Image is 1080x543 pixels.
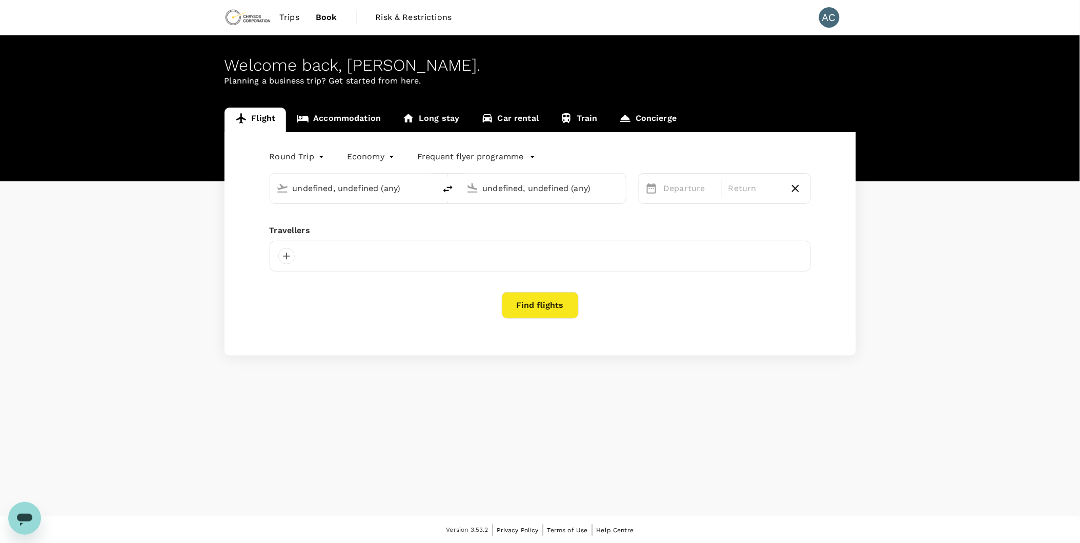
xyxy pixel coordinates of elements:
iframe: Button to launch messaging window [8,502,41,535]
a: Terms of Use [547,525,588,536]
a: Privacy Policy [497,525,539,536]
button: Find flights [502,292,579,319]
span: Version 3.53.2 [446,525,488,535]
div: Welcome back , [PERSON_NAME] . [225,56,856,75]
span: Help Centre [597,527,634,534]
button: delete [436,177,460,201]
div: Economy [347,149,397,165]
div: Round Trip [270,149,327,165]
div: AC [819,7,840,28]
span: Terms of Use [547,527,588,534]
a: Car rental [471,108,550,132]
p: Planning a business trip? Get started from here. [225,75,856,87]
input: Depart from [293,180,414,196]
a: Long stay [392,108,470,132]
div: Travellers [270,224,811,237]
span: Risk & Restrictions [376,11,452,24]
span: Privacy Policy [497,527,539,534]
span: Book [316,11,337,24]
a: Flight [225,108,287,132]
a: Train [549,108,608,132]
p: Departure [664,182,716,195]
p: Frequent flyer programme [417,151,523,163]
input: Going to [483,180,604,196]
p: Return [728,182,781,195]
a: Concierge [608,108,687,132]
a: Help Centre [597,525,634,536]
button: Frequent flyer programme [417,151,536,163]
button: Open [619,187,621,189]
a: Accommodation [286,108,392,132]
button: Open [429,187,431,189]
img: Chrysos Corporation [225,6,272,29]
span: Trips [279,11,299,24]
